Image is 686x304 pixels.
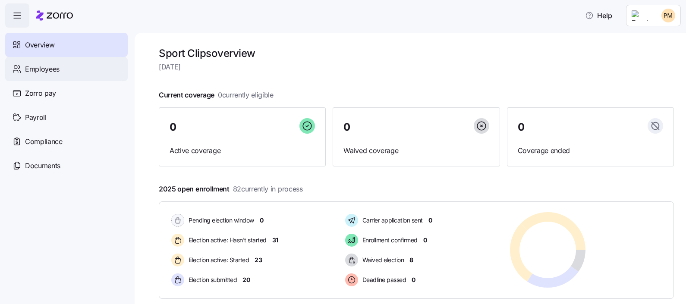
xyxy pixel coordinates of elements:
span: 0 [518,122,525,132]
span: Coverage ended [518,145,663,156]
img: b342f9d40e669418a9cb2a5a2192666d [661,9,675,22]
button: Help [578,7,619,24]
span: Election active: Hasn't started [186,236,267,244]
a: Employees [5,57,128,81]
span: 0 [170,122,176,132]
span: Waived election [360,256,404,264]
span: Deadline passed [360,276,406,284]
a: Documents [5,154,128,178]
span: Help [585,10,612,21]
span: 8 [409,256,413,264]
span: Pending election window [186,216,254,225]
span: Carrier application sent [360,216,423,225]
span: Active coverage [170,145,315,156]
a: Overview [5,33,128,57]
span: Payroll [25,112,47,123]
span: Overview [25,40,54,50]
span: 20 [242,276,250,284]
span: 0 [260,216,264,225]
span: Current coverage [159,90,274,100]
a: Payroll [5,105,128,129]
span: 0 currently eligible [218,90,274,100]
span: Employees [25,64,60,75]
span: 31 [272,236,278,244]
span: [DATE] [159,62,674,72]
span: Waived coverage [343,145,489,156]
a: Compliance [5,129,128,154]
span: Compliance [25,136,63,147]
a: Zorro pay [5,81,128,105]
h1: Sport Clips overview [159,47,674,60]
span: 2025 open enrollment [159,184,303,194]
span: Documents [25,160,60,171]
span: Enrollment confirmed [360,236,418,244]
span: Election submitted [186,276,237,284]
span: 0 [412,276,415,284]
span: 0 [428,216,432,225]
span: Zorro pay [25,88,56,99]
span: 23 [255,256,262,264]
span: 82 currently in process [233,184,303,194]
span: 0 [423,236,427,244]
span: 0 [343,122,350,132]
img: Employer logo [632,10,649,21]
span: Election active: Started [186,256,249,264]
